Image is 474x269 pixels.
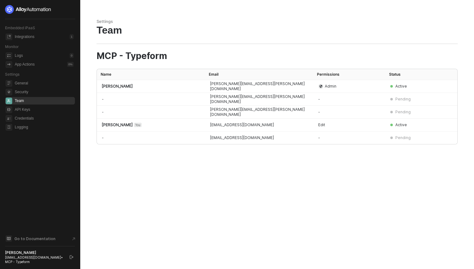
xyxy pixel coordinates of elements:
[6,124,12,131] span: logging
[97,69,205,80] th: Name
[15,79,74,87] span: General
[205,80,313,93] td: [PERSON_NAME][EMAIL_ADDRESS][PERSON_NAME][DOMAIN_NAME]
[67,62,74,67] div: 0 %
[318,135,380,140] div: -
[395,110,411,115] div: Pending
[5,250,64,255] div: [PERSON_NAME]
[395,135,411,140] div: Pending
[5,5,51,14] img: logo
[5,72,19,77] span: Settings
[318,84,324,89] span: icon-admin
[97,51,167,61] span: MCP - Typeform
[5,255,64,264] div: [EMAIL_ADDRESS][DOMAIN_NAME] • MCP - Typeform
[6,115,12,122] span: credentials
[15,106,74,113] span: API Keys
[318,122,380,127] div: Edit
[6,52,12,59] span: icon-logs
[15,88,74,96] span: Security
[70,34,74,39] div: 1
[102,122,200,127] div: [PERSON_NAME]
[325,84,336,89] span: Admin
[102,97,200,102] div: -
[205,119,313,132] td: [EMAIL_ADDRESS][DOMAIN_NAME]
[6,98,12,104] span: team
[395,84,407,89] div: Active
[5,235,75,242] a: Knowledge Base
[318,110,380,115] div: -
[6,89,12,95] span: security
[6,235,12,242] span: documentation
[6,80,12,87] span: general
[15,97,74,105] span: Team
[71,236,77,242] span: document-arrow
[102,135,200,140] div: -
[395,97,411,102] div: Pending
[385,69,440,80] th: Status
[5,25,35,30] span: Embedded iPaaS
[15,123,74,131] span: Logging
[318,97,380,102] div: -
[6,106,12,113] span: api-key
[15,62,34,67] div: App Actions
[5,44,19,49] span: Monitor
[70,53,74,58] div: 0
[15,115,74,122] span: Credentials
[102,110,200,115] div: -
[102,84,200,89] div: [PERSON_NAME]
[70,255,73,259] span: logout
[5,5,75,14] a: logo
[15,53,23,58] div: Logs
[15,34,34,40] div: Integrations
[205,106,313,119] td: [PERSON_NAME][EMAIL_ADDRESS][PERSON_NAME][DOMAIN_NAME]
[97,24,458,36] div: Team
[6,61,12,68] span: icon-app-actions
[205,69,313,80] th: Email
[6,34,12,40] span: integrations
[395,122,407,127] div: Active
[14,236,55,241] span: Go to Documentation
[97,19,458,24] div: Settings
[205,93,313,106] td: [PERSON_NAME][EMAIL_ADDRESS][PERSON_NAME][DOMAIN_NAME]
[313,69,385,80] th: Permissions
[134,123,142,127] span: You
[205,132,313,144] td: [EMAIL_ADDRESS][DOMAIN_NAME]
